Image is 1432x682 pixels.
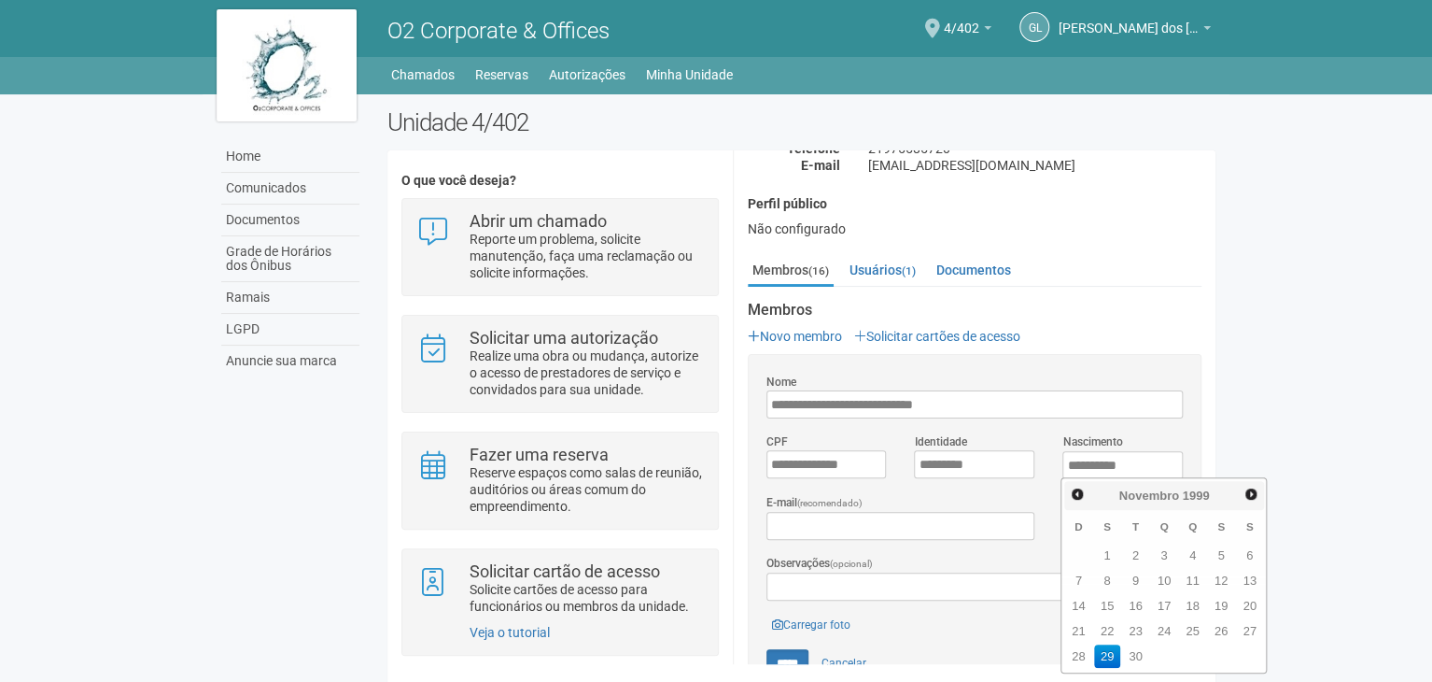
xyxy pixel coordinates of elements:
[470,348,704,398] p: Realize uma obra ou mudança, autorize o acesso de prestadores de serviço e convidados para sua un...
[797,498,863,508] span: (recomendado)
[1062,433,1122,450] label: Nascimento
[944,23,991,38] a: 4/402
[1074,520,1082,533] span: Domingo
[914,433,966,450] label: Identidade
[646,62,733,88] a: Minha Unidade
[1151,569,1178,592] a: 10
[221,282,359,314] a: Ramais
[1236,569,1263,592] a: 13
[766,555,873,573] label: Observações
[470,581,704,615] p: Solicite cartões de acesso para funcionários ou membros da unidade.
[416,447,703,515] a: Fazer uma reserva Reserve espaços como salas de reunião, auditórios ou áreas comum do empreendime...
[470,625,550,640] a: Veja o tutorial
[470,464,704,515] p: Reserve espaços como salas de reunião, auditórios ou áreas comum do empreendimento.
[1059,3,1199,36] span: Gabriel Lemos Carreira dos Reis
[401,174,718,188] h4: O que você deseja?
[1179,569,1206,592] a: 11
[1132,520,1139,533] span: Terça
[1159,520,1168,533] span: Quarta
[787,141,840,156] strong: Telefone
[470,231,704,281] p: Reporte um problema, solicite manutenção, faça uma reclamação ou solicite informações.
[1236,544,1263,567] a: 6
[387,18,610,44] span: O2 Corporate & Offices
[1151,619,1178,643] a: 24
[1094,594,1121,618] a: 15
[416,213,703,281] a: Abrir um chamado Reporte um problema, solicite manutenção, faça uma reclamação ou solicite inform...
[854,329,1020,344] a: Solicitar cartões de acesso
[221,236,359,282] a: Grade de Horários dos Ônibus
[1208,594,1235,618] a: 19
[808,264,829,277] small: (16)
[766,494,863,512] label: E-mail
[1243,487,1258,502] span: Próximo
[801,158,840,173] strong: E-mail
[1094,619,1121,643] a: 22
[1208,544,1235,567] a: 5
[549,62,625,88] a: Autorizações
[1065,594,1092,618] a: 14
[221,141,359,173] a: Home
[1119,489,1179,503] span: Novembro
[470,211,607,231] strong: Abrir um chamado
[766,615,856,635] a: Carregar foto
[221,314,359,346] a: LGPD
[470,561,660,581] strong: Solicitar cartão de acesso
[1094,544,1121,567] a: 1
[1217,520,1225,533] span: Sexta
[221,173,359,205] a: Comunicados
[1122,619,1149,643] a: 23
[475,62,528,88] a: Reservas
[748,197,1201,211] h4: Perfil público
[932,256,1016,284] a: Documentos
[1240,483,1261,504] a: Próximo
[416,563,703,615] a: Solicitar cartão de acesso Solicite cartões de acesso para funcionários ou membros da unidade.
[391,62,455,88] a: Chamados
[1179,594,1206,618] a: 18
[1065,645,1092,668] a: 28
[854,157,1215,174] div: [EMAIL_ADDRESS][DOMAIN_NAME]
[1208,569,1235,592] a: 12
[811,649,877,677] a: Cancelar
[766,433,788,450] label: CPF
[1179,619,1206,643] a: 25
[748,256,834,287] a: Membros(16)
[1151,594,1178,618] a: 17
[1188,520,1197,533] span: Quinta
[1122,645,1149,668] a: 30
[902,264,916,277] small: (1)
[416,330,703,398] a: Solicitar uma autorização Realize uma obra ou mudança, autorize o acesso de prestadores de serviç...
[1059,23,1211,38] a: [PERSON_NAME] dos [PERSON_NAME]
[944,3,979,36] span: 4/402
[1179,544,1206,567] a: 4
[387,108,1215,136] h2: Unidade 4/402
[1122,544,1149,567] a: 2
[1208,619,1235,643] a: 26
[830,559,873,569] span: (opcional)
[845,256,920,284] a: Usuários(1)
[1066,483,1088,504] a: Anterior
[221,205,359,236] a: Documentos
[1065,619,1092,643] a: 21
[1019,12,1049,42] a: GL
[748,329,842,344] a: Novo membro
[748,220,1201,237] div: Não configurado
[766,374,796,391] label: Nome
[1236,619,1263,643] a: 27
[1246,520,1254,533] span: Sábado
[1182,489,1209,503] span: 1999
[221,346,359,377] a: Anuncie sua marca
[470,445,609,464] strong: Fazer uma reserva
[1070,487,1085,502] span: Anterior
[1094,645,1121,668] a: 29
[1103,520,1111,533] span: Segunda
[1236,594,1263,618] a: 20
[1065,569,1092,592] a: 7
[1122,594,1149,618] a: 16
[1151,544,1178,567] a: 3
[1122,569,1149,592] a: 9
[470,328,658,348] strong: Solicitar uma autorização
[748,302,1201,319] strong: Membros
[217,9,357,121] img: logo.jpg
[1094,569,1121,592] a: 8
